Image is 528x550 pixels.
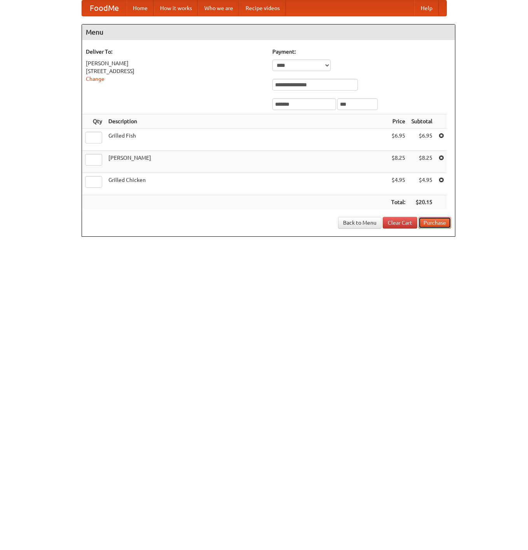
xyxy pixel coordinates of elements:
[82,114,105,129] th: Qty
[408,195,436,210] th: $20.15
[272,48,451,56] h5: Payment:
[415,0,439,16] a: Help
[86,59,265,67] div: [PERSON_NAME]
[388,114,408,129] th: Price
[388,129,408,151] td: $6.95
[388,195,408,210] th: Total:
[154,0,198,16] a: How it works
[408,114,436,129] th: Subtotal
[105,151,388,173] td: [PERSON_NAME]
[82,24,455,40] h4: Menu
[105,114,388,129] th: Description
[408,129,436,151] td: $6.95
[338,217,382,229] a: Back to Menu
[198,0,239,16] a: Who we are
[408,173,436,195] td: $4.95
[388,173,408,195] td: $4.95
[388,151,408,173] td: $8.25
[418,217,451,229] button: Purchase
[105,173,388,195] td: Grilled Chicken
[82,0,127,16] a: FoodMe
[105,129,388,151] td: Grilled Fish
[239,0,286,16] a: Recipe videos
[86,76,105,82] a: Change
[86,48,265,56] h5: Deliver To:
[408,151,436,173] td: $8.25
[383,217,417,229] a: Clear Cart
[127,0,154,16] a: Home
[86,67,265,75] div: [STREET_ADDRESS]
